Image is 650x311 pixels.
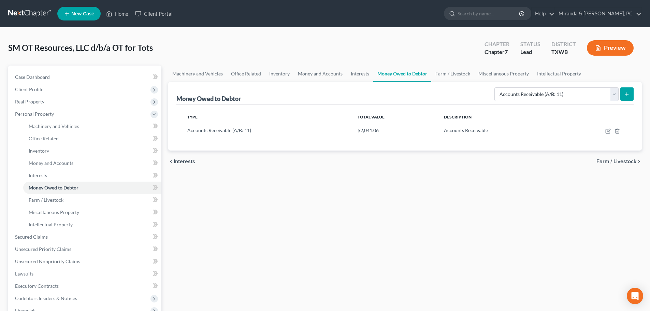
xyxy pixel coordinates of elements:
span: Type [187,114,198,119]
input: Search by name... [458,7,520,20]
span: Accounts Receivable (A/B: 11) [187,127,251,133]
a: Help [532,8,554,20]
a: Office Related [227,66,265,82]
span: Client Profile [15,86,43,92]
button: chevron_left Interests [168,159,195,164]
div: District [551,40,576,48]
span: 7 [505,48,508,55]
div: Money Owed to Debtor [176,95,242,103]
span: Total Value [358,114,385,119]
i: chevron_right [636,159,642,164]
span: Real Property [15,99,44,104]
button: Farm / Livestock chevron_right [596,159,642,164]
span: Unsecured Priority Claims [15,246,71,252]
span: Farm / Livestock [596,159,636,164]
a: Machinery and Vehicles [168,66,227,82]
a: Interests [23,169,161,182]
a: Miscellaneous Property [474,66,533,82]
span: Interests [29,172,47,178]
span: Intellectual Property [29,222,73,227]
div: Status [520,40,540,48]
a: Money Owed to Debtor [23,182,161,194]
a: Case Dashboard [10,71,161,83]
span: Personal Property [15,111,54,117]
a: Money and Accounts [23,157,161,169]
span: Office Related [29,136,59,141]
div: Open Intercom Messenger [627,288,643,304]
a: Money Owed to Debtor [373,66,431,82]
span: Farm / Livestock [29,197,63,203]
span: Description [444,114,472,119]
a: Machinery and Vehicles [23,120,161,132]
div: Chapter [485,48,509,56]
i: chevron_left [168,159,174,164]
span: Secured Claims [15,234,48,240]
a: Executory Contracts [10,280,161,292]
span: SM OT Resources, LLC d/b/a OT for Tots [8,43,153,53]
span: Inventory [29,148,49,154]
a: Inventory [23,145,161,157]
a: Farm / Livestock [23,194,161,206]
a: Miscellaneous Property [23,206,161,218]
a: Intellectual Property [23,218,161,231]
button: Preview [587,40,634,56]
a: Unsecured Nonpriority Claims [10,255,161,268]
span: Miscellaneous Property [29,209,79,215]
span: Case Dashboard [15,74,50,80]
div: Chapter [485,40,509,48]
span: $2,041.06 [358,127,379,133]
span: Machinery and Vehicles [29,123,79,129]
a: Unsecured Priority Claims [10,243,161,255]
span: Executory Contracts [15,283,59,289]
span: Interests [174,159,195,164]
a: Lawsuits [10,268,161,280]
span: Lawsuits [15,271,33,277]
div: Lead [520,48,540,56]
div: TXWB [551,48,576,56]
a: Client Portal [132,8,176,20]
a: Intellectual Property [533,66,585,82]
a: Money and Accounts [294,66,347,82]
span: New Case [71,11,94,16]
a: Office Related [23,132,161,145]
a: Farm / Livestock [431,66,474,82]
a: Inventory [265,66,294,82]
a: Interests [347,66,373,82]
span: Money and Accounts [29,160,73,166]
span: Unsecured Nonpriority Claims [15,258,80,264]
a: Secured Claims [10,231,161,243]
a: Home [103,8,132,20]
span: Money Owed to Debtor [29,185,78,190]
span: Accounts Receivable [444,127,488,133]
span: Codebtors Insiders & Notices [15,295,77,301]
a: Miranda & [PERSON_NAME], PC [555,8,641,20]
